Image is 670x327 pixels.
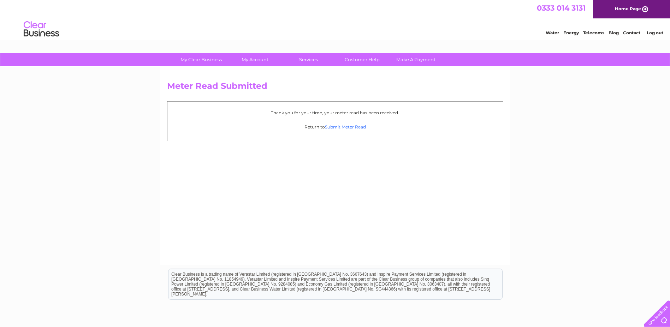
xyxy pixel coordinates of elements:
[333,53,391,66] a: Customer Help
[226,53,284,66] a: My Account
[171,109,499,116] p: Thank you for your time, your meter read has been received.
[168,4,502,34] div: Clear Business is a trading name of Verastar Limited (registered in [GEOGRAPHIC_DATA] No. 3667643...
[563,30,579,35] a: Energy
[167,81,503,94] h2: Meter Read Submitted
[609,30,619,35] a: Blog
[623,30,640,35] a: Contact
[171,124,499,130] p: Return to
[387,53,445,66] a: Make A Payment
[23,18,59,40] img: logo.png
[647,30,663,35] a: Log out
[546,30,559,35] a: Water
[172,53,230,66] a: My Clear Business
[583,30,604,35] a: Telecoms
[279,53,338,66] a: Services
[325,124,366,130] a: Submit Meter Read
[537,4,586,12] a: 0333 014 3131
